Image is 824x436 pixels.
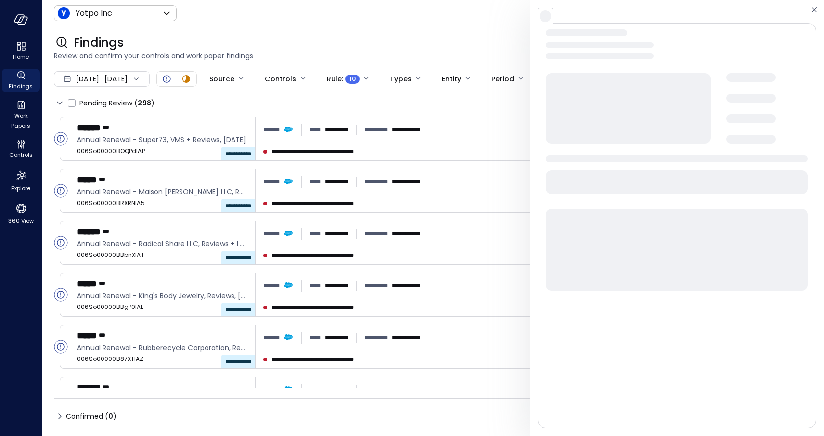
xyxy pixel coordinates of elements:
span: Annual Renewal - Maison Louis Marie LLC, Reviews, Aug 2025 [77,186,247,197]
span: 006So00000BBbnXIAT [77,250,247,260]
div: Rule : [327,71,360,87]
span: 10 [349,74,356,84]
span: Pending Review [79,95,154,111]
span: Annual Renewal - King's Body Jewelry, Reviews, Aug 2025 [77,290,247,301]
div: Controls [265,71,296,87]
span: 0 [108,411,113,421]
span: 360 View [8,216,34,226]
div: Home [2,39,40,63]
span: 298 [138,98,151,108]
div: Source [209,71,234,87]
div: Work Papers [2,98,40,131]
span: Findings [9,81,33,91]
span: Annual Renewal - Super73, VMS + Reviews, Aug 2025 [77,134,247,145]
span: 006So00000BOQPdIAP [77,146,247,156]
span: 006So00000B87XTIAZ [77,354,247,364]
div: ( ) [134,98,154,108]
div: Open [54,132,68,146]
div: Findings [2,69,40,92]
div: In Progress [180,73,192,85]
span: Findings [74,35,124,51]
div: Types [390,71,412,87]
div: 360 View [2,200,40,227]
span: Explore [11,183,30,193]
span: Annual Renewal - Rubberecycle Corporation, Reviews, Aug 2025 [77,342,247,353]
div: Controls [2,137,40,161]
div: Open [54,340,68,354]
div: Entity [442,71,461,87]
span: Work Papers [6,111,36,130]
span: Controls [9,150,33,160]
span: [DATE] [76,74,99,84]
div: Open [54,288,68,302]
span: 006So00000BBgP0IAL [77,302,247,312]
span: 006So00000BRXRNIA5 [77,198,247,208]
div: Explore [2,167,40,194]
span: Annual Renewal - Radical Share LLC, Reviews + Loyalty + VMS, Aug 2025 [77,238,247,249]
span: Review and confirm your controls and work paper findings [54,51,812,61]
div: Period [491,71,514,87]
div: Open [54,236,68,250]
p: Yotpo Inc [76,7,112,19]
span: Confirmed [66,409,117,424]
div: ( ) [105,411,117,422]
span: Home [13,52,29,62]
img: Icon [58,7,70,19]
div: Open [161,73,173,85]
div: Open [54,184,68,198]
